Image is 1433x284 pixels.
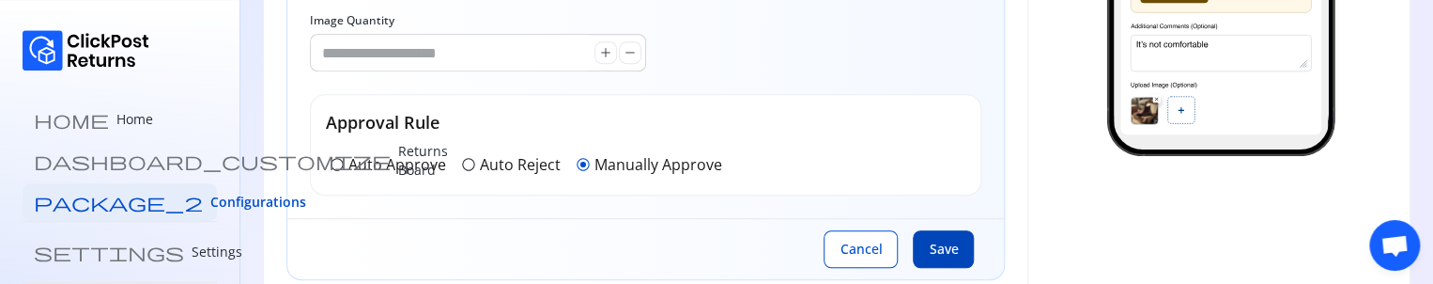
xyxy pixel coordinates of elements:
span: Configurations [210,193,306,212]
h5: Approval Rule [326,110,965,134]
span: package_2 [34,193,203,212]
span: home [34,110,109,129]
p: Returns Board [398,142,448,180]
a: package_2 Configurations [23,183,217,221]
button: Cancel [824,230,898,268]
p: Home [116,110,153,129]
label: Image Quantity [310,13,394,28]
span: Cancel [840,240,882,259]
span: remove [623,45,638,60]
p: Auto Approve [348,153,446,176]
button: Save [913,230,974,268]
span: Save [929,240,958,259]
p: Settings [192,243,242,261]
span: radio_button_checked [576,157,591,172]
span: add [598,45,613,60]
span: radio_button_unchecked [461,157,476,172]
span: settings [34,243,184,261]
a: settings Settings [23,233,217,271]
span: dashboard_customize [34,151,391,170]
span: radio_button_unchecked [330,157,345,172]
a: dashboard_customize Returns Board [23,142,217,180]
div: Open chat [1369,220,1420,271]
a: home Home [23,101,217,138]
img: Logo [23,30,149,71]
p: Auto Reject [480,153,561,176]
p: Manually Approve [594,153,722,176]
